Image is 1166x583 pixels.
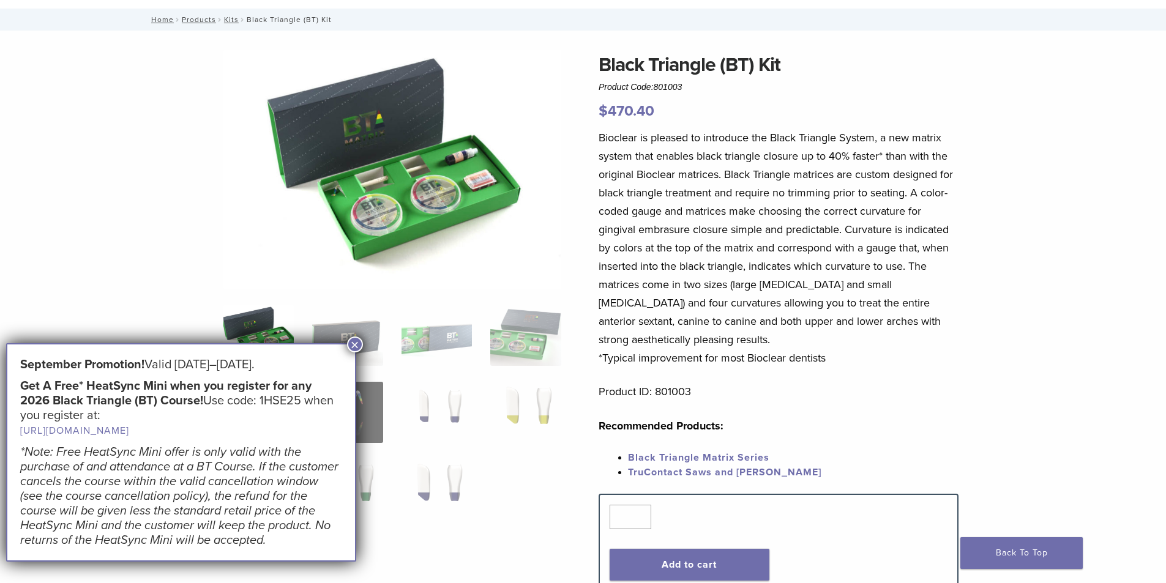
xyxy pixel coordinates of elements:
[20,379,342,438] h5: Use code: 1HSE25 when you register at:
[174,17,182,23] span: /
[610,549,769,581] button: Add to cart
[143,9,1024,31] nav: Black Triangle (BT) Kit
[148,15,174,24] a: Home
[599,419,723,433] strong: Recommended Products:
[224,15,239,24] a: Kits
[182,15,216,24] a: Products
[216,17,224,23] span: /
[628,466,821,478] a: TruContact Saws and [PERSON_NAME]
[402,459,472,520] img: Black Triangle (BT) Kit - Image 11
[628,451,769,464] a: Black Triangle Matrix Series
[20,357,342,372] h5: Valid [DATE]–[DATE].
[20,379,312,408] strong: Get A Free* HeatSync Mini when you register for any 2026 Black Triangle (BT) Course!
[599,128,959,367] p: Bioclear is pleased to introduce the Black Triangle System, a new matrix system that enables blac...
[490,382,561,443] img: Black Triangle (BT) Kit - Image 8
[599,82,682,92] span: Product Code:
[599,102,654,120] bdi: 470.40
[654,82,682,92] span: 801003
[347,336,363,352] button: Close
[20,425,129,437] a: [URL][DOMAIN_NAME]
[20,445,338,548] em: *Note: Free HeatSync Mini offer is only valid with the purchase of and attendance at a BT Course....
[239,17,247,23] span: /
[223,305,294,366] img: Intro-Black-Triangle-Kit-6-Copy-e1548792917662-324x324.jpg
[223,50,561,289] img: Intro Black Triangle Kit-6 - Copy
[312,305,383,366] img: Black Triangle (BT) Kit - Image 2
[599,102,608,120] span: $
[599,50,959,80] h1: Black Triangle (BT) Kit
[599,382,959,401] p: Product ID: 801003
[960,537,1083,569] a: Back To Top
[402,382,472,443] img: Black Triangle (BT) Kit - Image 7
[402,305,472,366] img: Black Triangle (BT) Kit - Image 3
[490,305,561,366] img: Black Triangle (BT) Kit - Image 4
[20,357,144,372] strong: September Promotion!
